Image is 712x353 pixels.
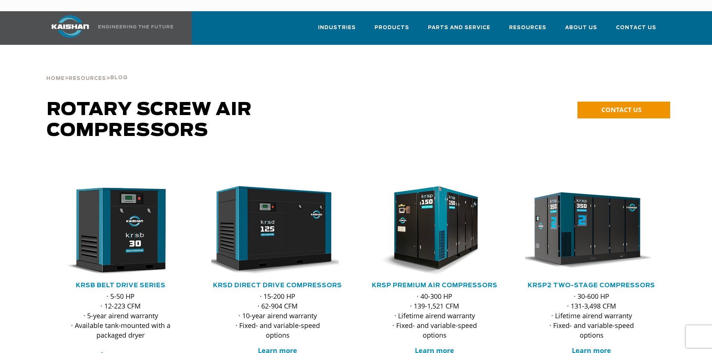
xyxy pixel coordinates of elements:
a: Kaishan USA [42,11,175,45]
img: krsb30 [49,186,182,276]
span: About Us [565,24,597,32]
img: Engineering the future [98,25,173,28]
img: krsd125 [206,186,339,276]
img: krsp150 [363,186,496,276]
div: krsd125 [211,186,344,276]
span: Parts and Service [428,24,490,32]
span: Resources [69,76,106,81]
a: KRSB Belt Drive Series [76,282,166,288]
span: Rotary Screw Air Compressors [47,101,252,140]
span: Home [46,76,65,81]
span: Industries [318,24,356,32]
span: Contact Us [616,24,656,32]
a: Products [375,18,409,43]
div: krsp350 [525,186,658,276]
a: CONTACT US [577,102,670,118]
a: About Us [565,18,597,43]
a: KRSP Premium Air Compressors [372,282,497,288]
div: krsb30 [54,186,187,276]
p: · 40-300 HP · 139-1,521 CFM · Lifetime airend warranty · Fixed- and variable-speed options [383,291,486,340]
p: · 15-200 HP · 62-904 CFM · 10-year airend warranty · Fixed- and variable-speed options [226,291,329,340]
span: CONTACT US [601,105,641,114]
a: Resources [509,18,546,43]
div: krsp150 [368,186,501,276]
span: Resources [509,24,546,32]
a: Contact Us [616,18,656,43]
p: · 30-600 HP · 131-3,498 CFM · Lifetime airend warranty · Fixed- and variable-speed options [540,291,643,340]
a: KRSD Direct Drive Compressors [213,282,342,288]
a: Resources [69,75,106,81]
div: > > [46,56,128,84]
a: Parts and Service [428,18,490,43]
span: Products [375,24,409,32]
img: kaishan logo [42,15,98,38]
a: Home [46,75,65,81]
a: Industries [318,18,356,43]
a: KRSP2 Two-Stage Compressors [528,282,655,288]
img: krsp350 [520,186,653,276]
span: Blog [110,75,128,80]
